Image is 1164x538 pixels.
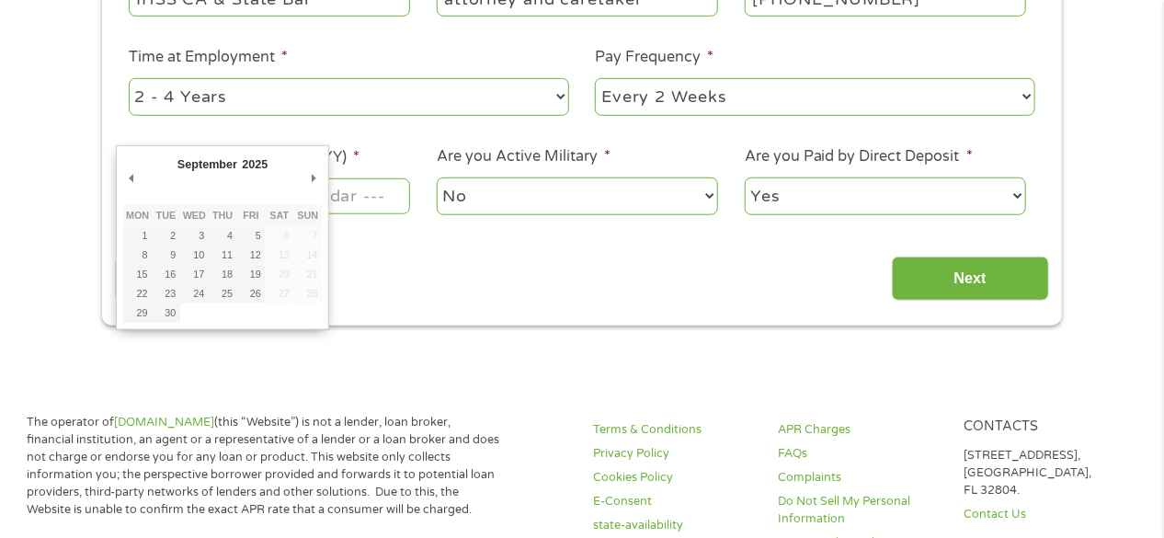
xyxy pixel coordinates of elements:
[209,246,237,265] button: 11
[209,284,237,303] button: 25
[745,147,973,166] label: Are you Paid by Direct Deposit
[964,506,1126,523] a: Contact Us
[237,265,266,284] button: 19
[779,421,941,439] a: APR Charges
[297,210,318,221] abbr: Sunday
[779,493,941,528] a: Do Not Sell My Personal Information
[593,445,756,463] a: Privacy Policy
[593,493,756,510] a: E-Consent
[212,210,233,221] abbr: Thursday
[180,246,209,265] button: 10
[237,246,266,265] button: 12
[114,415,214,429] a: [DOMAIN_NAME]
[123,284,152,303] button: 22
[126,210,149,221] abbr: Monday
[964,447,1126,499] p: [STREET_ADDRESS], [GEOGRAPHIC_DATA], FL 32804.
[593,469,756,486] a: Cookies Policy
[240,153,270,177] div: 2025
[595,48,713,67] label: Pay Frequency
[305,166,322,191] button: Next Month
[180,265,209,284] button: 17
[156,210,177,221] abbr: Tuesday
[209,226,237,246] button: 4
[152,303,180,323] button: 30
[152,246,180,265] button: 9
[175,153,239,177] div: September
[27,414,499,518] p: The operator of (this “Website”) is not a lender, loan broker, financial institution, an agent or...
[123,303,152,323] button: 29
[180,226,209,246] button: 3
[183,210,206,221] abbr: Wednesday
[243,210,258,221] abbr: Friday
[129,48,288,67] label: Time at Employment
[779,469,941,486] a: Complaints
[180,284,209,303] button: 24
[237,284,266,303] button: 26
[152,265,180,284] button: 16
[123,246,152,265] button: 8
[892,257,1049,302] input: Next
[437,147,611,166] label: Are you Active Military
[209,265,237,284] button: 18
[237,226,266,246] button: 5
[123,265,152,284] button: 15
[152,226,180,246] button: 2
[593,421,756,439] a: Terms & Conditions
[779,445,941,463] a: FAQs
[269,210,289,221] abbr: Saturday
[123,166,140,191] button: Previous Month
[152,284,180,303] button: 23
[593,517,756,534] a: state-availability
[123,226,152,246] button: 1
[964,418,1126,436] h4: Contacts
